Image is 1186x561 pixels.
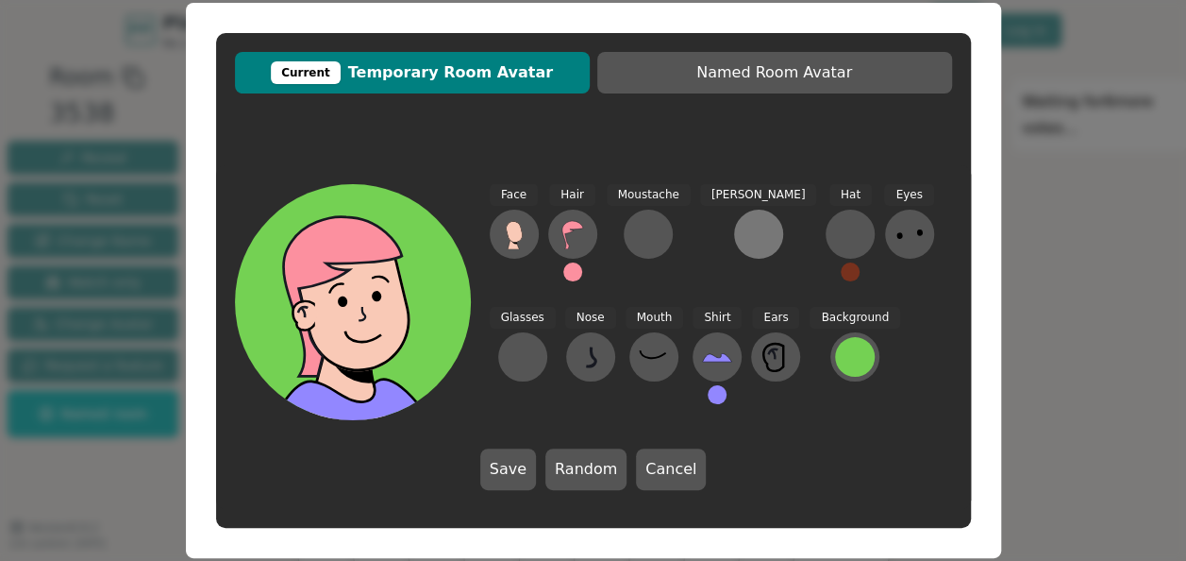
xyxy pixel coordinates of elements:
span: Shirt [693,307,742,329]
button: Named Room Avatar [597,52,952,93]
span: Hat [829,184,872,206]
span: Temporary Room Avatar [244,61,580,84]
span: Nose [565,307,616,329]
span: Eyes [884,184,933,206]
span: [PERSON_NAME] [700,184,817,206]
span: Glasses [490,307,556,329]
span: Ears [752,307,799,329]
span: Mouth [626,307,684,329]
span: Background [810,307,900,329]
span: Face [490,184,538,206]
button: Cancel [636,449,706,490]
button: Random [545,449,626,490]
button: Save [480,449,536,490]
span: Hair [549,184,595,206]
button: CurrentTemporary Room Avatar [235,52,590,93]
span: Moustache [607,184,691,206]
div: Current [271,61,341,84]
span: Named Room Avatar [607,61,943,84]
